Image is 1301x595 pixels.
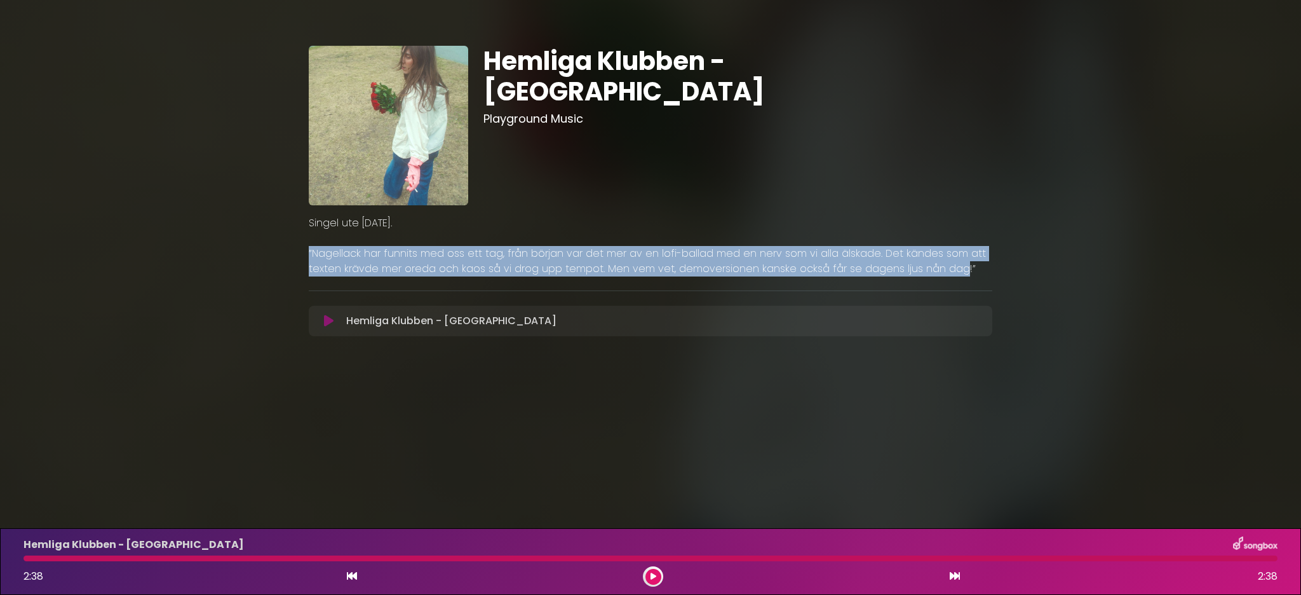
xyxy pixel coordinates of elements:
img: q4lEYRESHWnaI0eJnKe8 [309,46,468,205]
p: Singel ute [DATE]. [309,215,992,231]
h1: Hemliga Klubben - [GEOGRAPHIC_DATA] [483,46,992,107]
p: Hemliga Klubben - [GEOGRAPHIC_DATA] [346,313,556,329]
h3: Playground Music [483,112,992,126]
p: ”Nagellack har funnits med oss ett tag, från början var det mer av en lofi-ballad med en nerv som... [309,246,992,277]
